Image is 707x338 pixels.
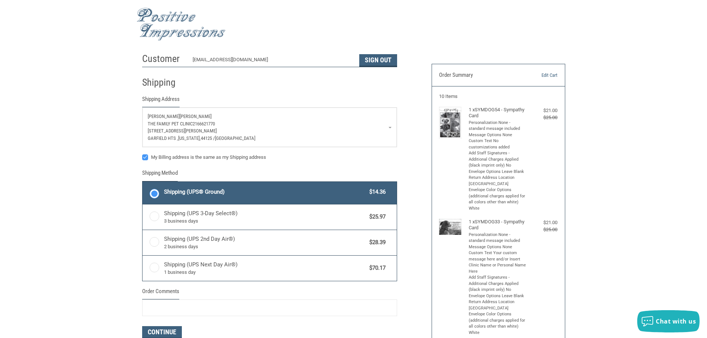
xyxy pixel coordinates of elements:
h3: Order Summary [439,72,520,79]
span: [US_STATE], [178,135,201,141]
div: $25.00 [528,226,557,233]
span: [STREET_ADDRESS][PERSON_NAME] [148,128,217,134]
span: 44125 / [201,135,215,141]
div: $21.00 [528,219,557,226]
button: Chat with us [637,310,700,332]
li: Personalization None - standard message included [469,120,526,132]
span: 2166621770 [193,121,215,127]
legend: Order Comments [142,287,179,299]
li: Custom Text No customizations added [469,138,526,150]
span: Shipping (UPS® Ground) [164,188,366,196]
span: $70.17 [366,264,386,272]
span: 3 business days [164,217,366,225]
li: Personalization None - standard message included [469,232,526,244]
h4: 1 x SYMDOG33 - Sympathy Card [469,219,526,231]
h2: Customer [142,53,186,65]
label: My Billing address is the same as my Shipping address [142,154,397,160]
button: Sign Out [359,54,397,67]
h2: Shipping [142,76,186,89]
legend: Shipping Method [142,169,178,181]
li: Envelope Color Options (additional charges applied for all colors other than white) White [469,311,526,336]
li: Return Address Location [GEOGRAPHIC_DATA] [469,175,526,187]
li: Custom Text Your custom message here and/or Insert Clinic Name or Personal Name Here [469,250,526,275]
li: Envelope Color Options (additional charges applied for all colors other than white) White [469,187,526,211]
span: Shipping (UPS 3-Day Select®) [164,209,366,225]
span: Chat with us [656,317,696,325]
span: Shipping (UPS 2nd Day Air®) [164,235,366,250]
span: Shipping (UPS Next Day Air®) [164,260,366,276]
span: [PERSON_NAME] [148,114,180,119]
h3: 10 Items [439,93,557,99]
div: $21.00 [528,107,557,114]
h4: 1 x SYMDOG54 - Sympathy Card [469,107,526,119]
a: Enter or select a different address [143,108,397,147]
span: [PERSON_NAME] [180,114,212,119]
li: Envelope Options Leave Blank [469,169,526,175]
a: Edit Cart [520,72,557,79]
legend: Shipping Address [142,95,180,107]
li: Return Address Location [GEOGRAPHIC_DATA] [469,299,526,311]
li: Message Options None [469,132,526,138]
li: Message Options None [469,244,526,250]
span: Garfield Hts , [148,135,178,141]
li: Add Staff Signatures - Additional Charges Applied (black imprint only) No [469,275,526,293]
div: [EMAIL_ADDRESS][DOMAIN_NAME] [193,56,352,67]
span: 1 business day [164,269,366,276]
span: $14.36 [366,188,386,196]
span: $25.97 [366,213,386,221]
span: $28.39 [366,238,386,247]
img: Positive Impressions [137,8,226,41]
span: 2 business days [164,243,366,250]
li: Add Staff Signatures - Additional Charges Applied (black imprint only) No [469,150,526,169]
li: Envelope Options Leave Blank [469,293,526,299]
span: The Family Pet Clinic [148,121,193,127]
div: $25.00 [528,114,557,121]
span: [GEOGRAPHIC_DATA] [215,135,255,141]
